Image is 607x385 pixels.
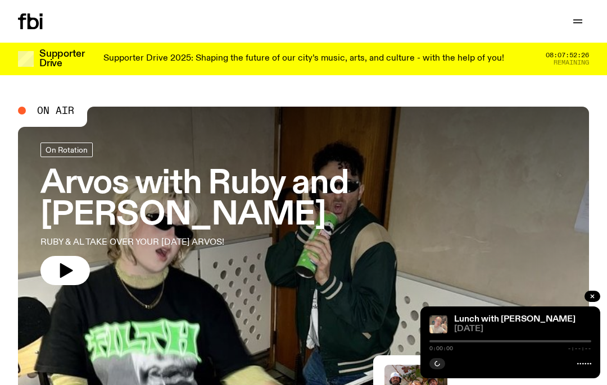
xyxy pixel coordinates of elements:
span: 08:07:52:26 [546,52,589,58]
a: Lunch with [PERSON_NAME] [454,315,576,324]
span: 0:00:00 [429,346,453,351]
span: -:--:-- [568,346,591,351]
p: Supporter Drive 2025: Shaping the future of our city’s music, arts, and culture - with the help o... [103,54,504,64]
span: On Rotation [46,145,88,154]
a: Arvos with Ruby and [PERSON_NAME]RUBY & AL TAKE OVER YOUR [DATE] ARVOS! [40,143,567,285]
span: Remaining [554,59,589,66]
p: RUBY & AL TAKE OVER YOUR [DATE] ARVOS! [40,236,328,249]
a: On Rotation [40,143,93,157]
h3: Arvos with Ruby and [PERSON_NAME] [40,168,567,231]
h3: Supporter Drive [39,49,84,68]
span: [DATE] [454,325,591,333]
span: On Air [37,106,74,116]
